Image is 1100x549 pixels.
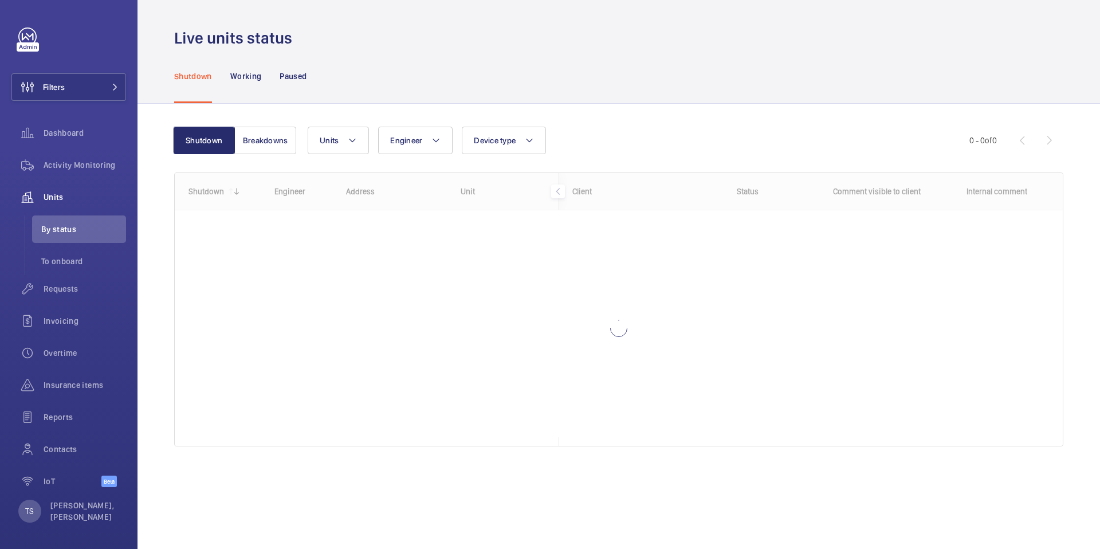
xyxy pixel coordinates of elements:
span: To onboard [41,256,126,267]
span: Units [320,136,339,145]
p: TS [25,505,34,517]
span: of [985,136,992,145]
span: Reports [44,411,126,423]
button: Shutdown [173,127,235,154]
button: Device type [462,127,546,154]
button: Filters [11,73,126,101]
p: Working [230,70,261,82]
span: Engineer [390,136,422,145]
span: Overtime [44,347,126,359]
h1: Live units status [174,28,299,49]
span: By status [41,223,126,235]
span: Contacts [44,444,126,455]
button: Breakdowns [234,127,296,154]
span: Requests [44,283,126,295]
span: Activity Monitoring [44,159,126,171]
p: Paused [280,70,307,82]
span: Filters [43,81,65,93]
button: Engineer [378,127,453,154]
span: Device type [474,136,516,145]
span: IoT [44,476,101,487]
span: 0 - 0 0 [969,136,997,144]
p: [PERSON_NAME], [PERSON_NAME] [50,500,119,523]
span: Invoicing [44,315,126,327]
p: Shutdown [174,70,212,82]
span: Dashboard [44,127,126,139]
span: Beta [101,476,117,487]
span: Insurance items [44,379,126,391]
button: Units [308,127,369,154]
span: Units [44,191,126,203]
